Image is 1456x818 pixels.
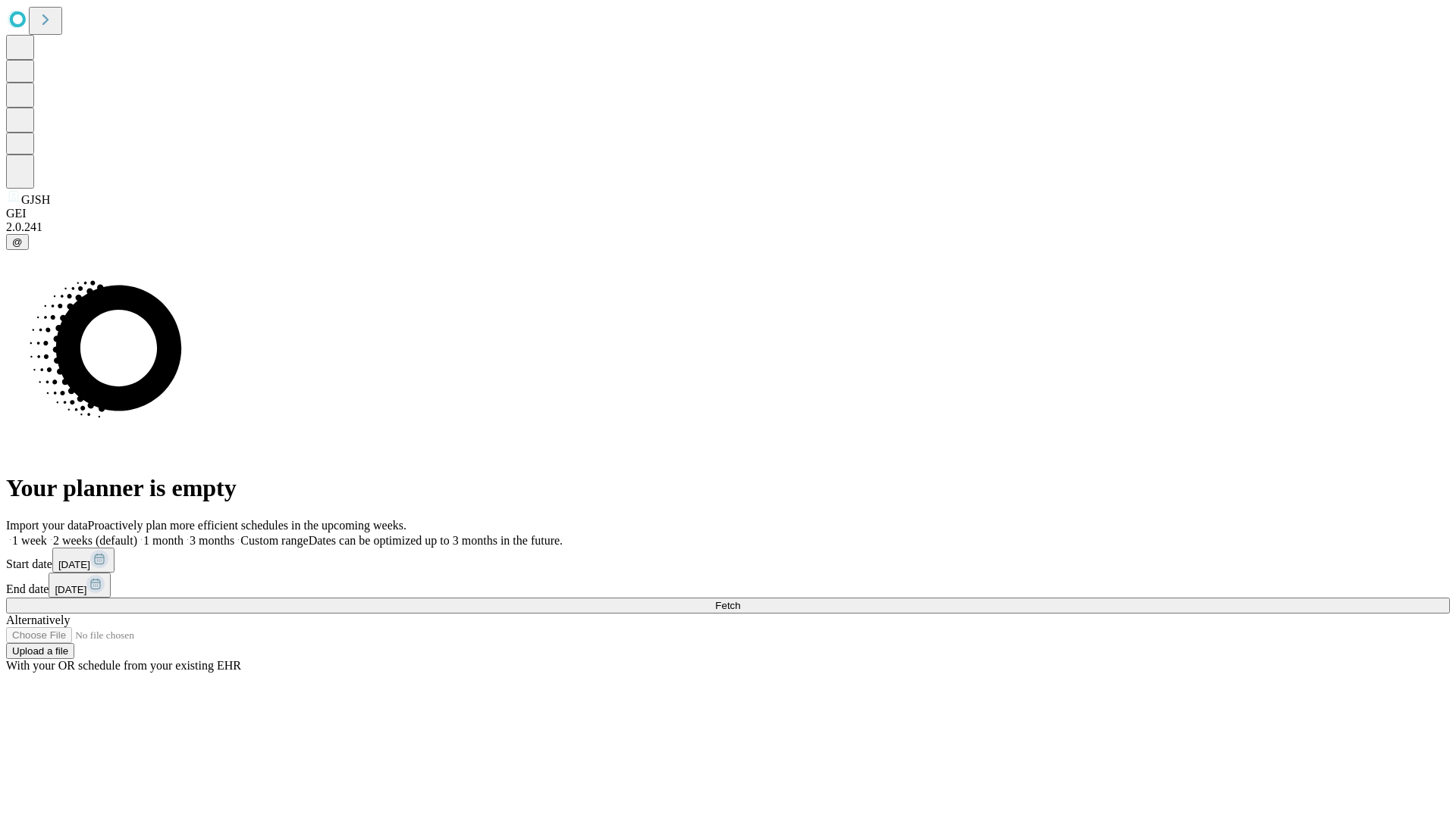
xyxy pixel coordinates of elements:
span: 1 week [12,534,47,547]
div: Start date [6,548,1450,573]
button: Upload a file [6,643,74,659]
button: @ [6,234,29,250]
span: Dates can be optimized up to 3 months in the future. [309,534,563,547]
button: Fetch [6,598,1450,613]
span: 2 weeks (default) [53,534,137,547]
span: GJSH [21,193,50,206]
div: 2.0.241 [6,220,1450,234]
span: Proactively plan more efficient schedules in the upcoming weeks. [88,519,406,532]
div: GEI [6,207,1450,220]
span: Custom range [240,534,308,547]
span: @ [12,236,23,248]
span: [DATE] [55,584,86,595]
span: [DATE] [58,559,90,570]
span: With your OR schedule from your existing EHR [6,659,241,672]
button: [DATE] [49,573,111,598]
h1: Your planner is empty [6,474,1450,502]
span: 3 months [190,534,234,547]
span: 1 month [143,534,184,547]
span: Fetch [715,600,740,611]
span: Alternatively [6,613,70,626]
span: Import your data [6,519,88,532]
button: [DATE] [52,548,115,573]
div: End date [6,573,1450,598]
